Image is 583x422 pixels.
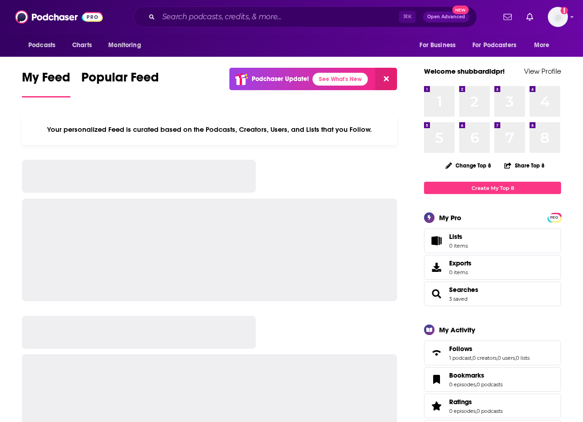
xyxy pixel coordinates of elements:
a: Ratings [427,400,445,412]
button: Share Top 8 [504,157,545,174]
a: 0 episodes [449,381,476,388]
span: Exports [427,261,445,274]
a: Follows [427,346,445,359]
span: Podcasts [28,39,55,52]
span: ⌘ K [399,11,416,23]
span: Searches [424,281,561,306]
a: Lists [424,228,561,253]
span: Exports [449,259,472,267]
span: Monitoring [108,39,141,52]
a: Bookmarks [449,371,503,379]
div: Search podcasts, credits, & more... [133,6,477,27]
a: See What's New [313,73,368,86]
span: , [476,381,477,388]
span: Bookmarks [449,371,484,379]
a: 0 users [498,355,515,361]
a: 3 saved [449,296,467,302]
span: New [452,5,469,14]
svg: Add a profile image [561,7,568,14]
a: 0 lists [516,355,530,361]
p: Podchaser Update! [252,75,309,83]
span: PRO [549,214,560,221]
a: Show notifications dropdown [500,9,515,25]
span: Follows [424,341,561,365]
span: Follows [449,345,472,353]
a: Charts [66,37,97,54]
a: 0 podcasts [477,408,503,414]
span: My Feed [22,70,70,91]
span: Ratings [424,394,561,418]
a: 1 podcast [449,355,472,361]
button: open menu [466,37,530,54]
span: Lists [449,233,468,241]
span: Open Advanced [427,15,465,19]
span: More [534,39,550,52]
a: PRO [549,214,560,221]
div: Your personalized Feed is curated based on the Podcasts, Creators, Users, and Lists that you Follow. [22,114,397,145]
button: open menu [413,37,467,54]
span: For Podcasters [472,39,516,52]
span: 0 items [449,269,472,276]
button: Change Top 8 [440,160,497,171]
button: Open AdvancedNew [423,11,469,22]
a: 0 creators [472,355,497,361]
a: My Feed [22,70,70,97]
span: Ratings [449,398,472,406]
a: Show notifications dropdown [523,9,537,25]
a: Searches [449,286,478,294]
input: Search podcasts, credits, & more... [159,10,399,24]
img: User Profile [548,7,568,27]
a: 0 podcasts [477,381,503,388]
a: View Profile [524,67,561,76]
span: 0 items [449,243,468,249]
a: Ratings [449,398,503,406]
span: Popular Feed [81,70,159,91]
span: For Business [419,39,456,52]
span: , [476,408,477,414]
img: Podchaser - Follow, Share and Rate Podcasts [15,8,103,26]
a: 0 episodes [449,408,476,414]
a: Exports [424,255,561,280]
div: My Activity [439,325,475,334]
button: open menu [22,37,67,54]
span: Lists [427,234,445,247]
span: , [515,355,516,361]
a: Welcome shubbardidpr! [424,67,505,76]
button: Show profile menu [548,7,568,27]
div: My Pro [439,213,461,222]
span: Logged in as shubbardidpr [548,7,568,27]
span: Bookmarks [424,367,561,392]
a: Bookmarks [427,373,445,386]
a: Follows [449,345,530,353]
span: Lists [449,233,462,241]
span: , [472,355,472,361]
span: , [497,355,498,361]
a: Searches [427,287,445,300]
button: open menu [528,37,561,54]
span: Charts [72,39,92,52]
a: Popular Feed [81,70,159,97]
a: Create My Top 8 [424,182,561,194]
button: open menu [102,37,153,54]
